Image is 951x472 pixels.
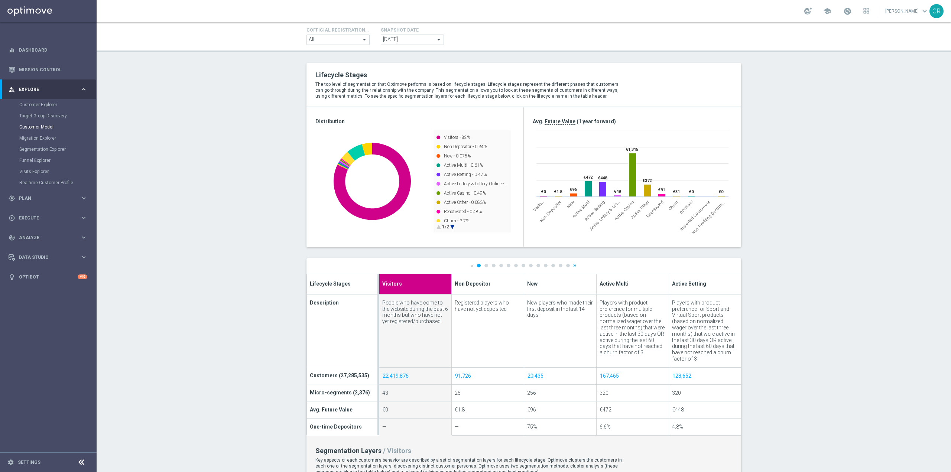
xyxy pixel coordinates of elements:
a: 9 [536,264,540,267]
i: track_changes [9,234,15,241]
div: Plan [9,195,80,202]
a: 8 [529,264,533,267]
span: / Visitors [383,447,411,455]
div: €448 [672,407,738,413]
a: 167,465 [600,372,619,380]
text: 1/2 [442,224,449,230]
a: 7 [522,264,525,267]
a: Migration Explorer [19,135,77,141]
span: Active Casino [613,199,635,221]
span: Active Multi [571,199,591,219]
div: People who have come to the website during the past 6 months but who have not yet registered/purc... [382,300,448,325]
span: Plan [19,196,80,201]
span: Avg. [533,118,543,124]
div: gps_fixed Plan keyboard_arrow_right [8,195,88,201]
a: 10 [544,264,548,267]
a: 1 [477,264,481,267]
div: 25 [455,390,521,396]
a: « [470,263,474,268]
div: €1.8 [455,407,521,413]
div: 256 [527,390,593,396]
span: school [823,7,831,15]
span: Non Depositor [455,279,491,287]
div: 320 [600,390,666,396]
div: Customer Explorer [19,99,96,110]
div: 75% [527,424,593,430]
div: Players with product preference for multiple products (based on normalized wager over the last th... [600,300,666,356]
text: Non Depositor - 0.34% [444,144,487,149]
i: keyboard_arrow_right [80,234,87,241]
div: Mission Control [9,60,87,79]
text: €372 [643,178,652,183]
a: [PERSON_NAME]keyboard_arrow_down [885,6,929,17]
a: 2 [484,264,488,267]
span: Segmentation Layers [315,447,382,455]
span: New [566,199,575,209]
a: 12 [559,264,562,267]
i: keyboard_arrow_right [80,254,87,261]
span: Non Depositor [539,199,563,223]
span: New [527,279,538,287]
div: 6.6% [600,424,666,430]
td: Micro-segments (2,376) [307,384,379,401]
text: Reactivated - 0.48% [444,209,482,214]
text: Active Multi - 0.61% [444,163,483,168]
div: Segmentation Explorer [19,144,96,155]
button: Data Studio keyboard_arrow_right [8,254,88,260]
text: Churn - 3.7% [444,218,469,224]
h2: Lifecycle Stages [315,71,625,79]
text: €31 [673,189,680,194]
div: 43 [382,390,448,396]
text: €1,315 [626,147,638,152]
text: €48 [614,189,621,194]
text: Active Betting - 0.47% [444,172,487,177]
i: lightbulb [9,274,15,280]
div: New players who made their first deposit in the last 14 days [527,300,593,318]
a: 91,726 [455,372,471,380]
text: €91 [658,188,665,192]
div: Dashboard [9,40,87,60]
i: settings [7,459,14,466]
a: 3 [492,264,496,267]
text: Active Other - 0.083% [444,200,486,205]
button: lightbulb Optibot +10 [8,274,88,280]
span: keyboard_arrow_down [921,7,929,15]
i: person_search [9,86,15,93]
i: keyboard_arrow_right [80,195,87,202]
div: Target Group Discovery [19,110,96,121]
h3: Distribution [315,118,515,125]
span: Lifecycle Stages [310,279,351,287]
i: gps_fixed [9,195,15,202]
span: Active Multi [600,279,629,287]
td: Description [307,294,379,367]
button: person_search Explore keyboard_arrow_right [8,87,88,92]
i: keyboard_arrow_right [80,214,87,221]
span: Active Betting [672,279,706,287]
span: Reactivated [645,199,665,219]
button: play_circle_outline Execute keyboard_arrow_right [8,215,88,221]
div: track_changes Analyze keyboard_arrow_right [8,235,88,241]
span: Explore [19,87,80,92]
div: +10 [78,274,87,279]
div: Registered players who have not yet deposited [455,300,521,312]
span: Active Betting [584,199,606,222]
a: Settings [18,460,40,465]
h4: Snapshot Date [381,27,444,33]
a: Funnel Explorer [19,157,77,163]
div: Execute [9,215,80,221]
span: Imported Customers [679,199,711,232]
i: equalizer [9,47,15,53]
span: Future Value [545,118,575,125]
a: 13 [566,264,570,267]
td: Customers (27,285,535) [307,367,379,384]
button: equalizer Dashboard [8,47,88,53]
text: €0 [719,189,724,194]
div: — [382,424,448,430]
a: Visits Explorer [19,169,77,175]
a: 20,435 [527,372,544,380]
a: 5 [507,264,510,267]
span: Dormant [679,199,694,215]
text: Active Casino - 0.49% [444,191,486,196]
div: 4.8% [672,424,738,430]
span: Active Other [630,199,650,219]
